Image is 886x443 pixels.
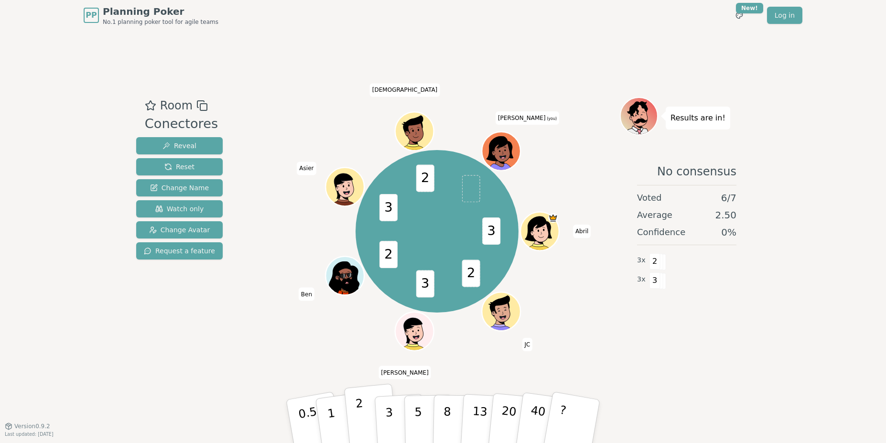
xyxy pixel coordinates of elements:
span: 3 [379,194,397,221]
span: 2 [379,241,397,268]
span: Average [637,208,672,222]
span: Confidence [637,226,685,239]
button: Reveal [136,137,223,154]
span: (you) [546,117,557,121]
button: Click to change your avatar [483,133,519,169]
span: Abril is the host [548,213,558,223]
span: Reset [164,162,194,172]
span: Click to change your name [522,338,533,351]
span: Voted [637,191,662,205]
span: 3 [416,270,434,298]
span: 2 [416,165,434,192]
span: Click to change your name [573,225,591,238]
span: Room [160,97,193,114]
span: Reveal [162,141,196,151]
a: Log in [767,7,802,24]
span: Change Name [150,183,209,193]
span: 3 x [637,274,646,285]
span: Planning Poker [103,5,218,18]
span: No consensus [657,164,736,179]
span: Click to change your name [496,111,559,125]
button: New! [731,7,748,24]
p: Results are in! [670,111,725,125]
span: Click to change your name [370,83,440,97]
span: Request a feature [144,246,215,256]
button: Change Avatar [136,221,223,238]
span: Version 0.9.2 [14,422,50,430]
span: 3 [649,272,660,289]
button: Watch only [136,200,223,217]
span: 3 [482,217,500,245]
span: 6 / 7 [721,191,736,205]
span: PP [86,10,97,21]
button: Reset [136,158,223,175]
button: Add as favourite [145,97,156,114]
span: 3 x [637,255,646,266]
button: Request a feature [136,242,223,259]
span: Change Avatar [149,225,210,235]
button: Version0.9.2 [5,422,50,430]
span: Click to change your name [299,287,314,301]
span: Click to change your name [378,366,431,379]
div: New! [736,3,763,13]
div: Conectores [145,114,218,134]
span: 2 [649,253,660,270]
span: 2.50 [715,208,736,222]
span: No.1 planning poker tool for agile teams [103,18,218,26]
span: Click to change your name [297,162,316,175]
button: Change Name [136,179,223,196]
span: Last updated: [DATE] [5,432,54,437]
span: 0 % [721,226,736,239]
a: PPPlanning PokerNo.1 planning poker tool for agile teams [84,5,218,26]
span: 2 [462,260,480,287]
span: Watch only [155,204,204,214]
